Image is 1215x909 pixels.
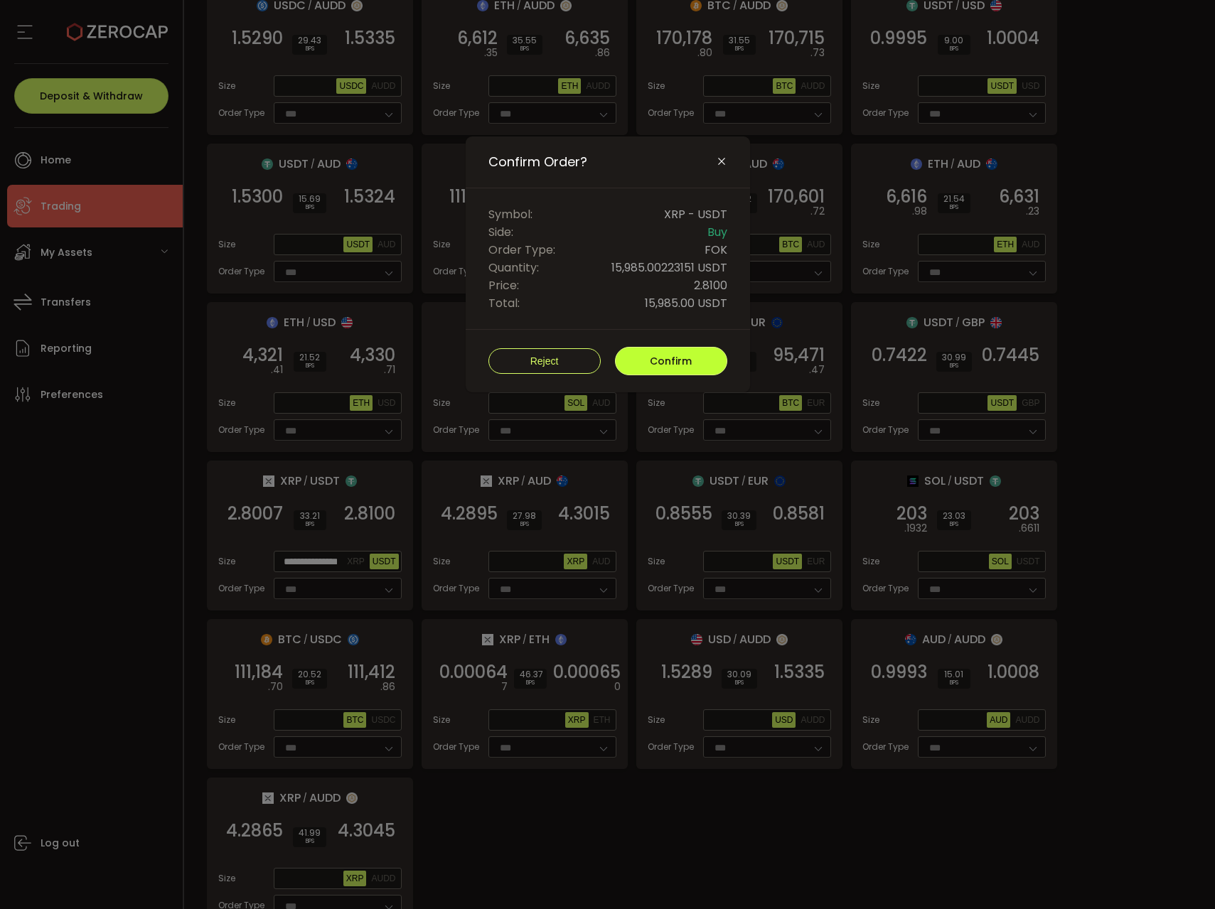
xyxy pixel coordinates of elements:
span: 15,985.00 USDT [645,294,727,312]
span: Confirm Order? [488,154,587,171]
span: 2.8100 [694,276,727,294]
span: 15,985.00223151 USDT [611,259,727,276]
div: Confirm Order? [466,136,750,392]
span: Order Type: [488,241,555,259]
span: Confirm [650,354,692,368]
span: Total: [488,294,520,312]
iframe: Chat Widget [1046,755,1215,909]
span: Price: [488,276,519,294]
span: XRP - USDT [664,205,727,223]
span: Side: [488,223,513,241]
span: FOK [705,241,727,259]
span: Symbol: [488,205,532,223]
button: Confirm [615,347,727,375]
span: Buy [707,223,727,241]
span: Reject [530,355,559,367]
button: Reject [488,348,601,374]
button: Close [716,156,727,168]
span: Quantity: [488,259,539,276]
